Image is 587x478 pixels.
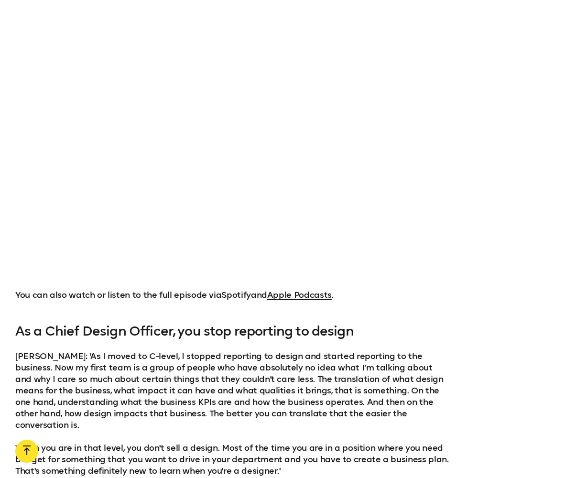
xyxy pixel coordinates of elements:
a: Spotify [221,290,251,300]
iframe: Chief Design Officer at citizenM on what she had to learn when she became a CDO | Claudia Abt [15,17,449,259]
a: Apple Podcasts [267,290,332,300]
p: You can also watch or listen to the full episode via and . [15,289,449,301]
p: When you are in that level, you don't sell a design. Most of the time you are in a position where... [15,442,449,477]
h3: As a Chief Design Officer, you stop reporting to design [15,324,449,339]
p: [PERSON_NAME]: 'As I moved to C-level, I stopped reporting to design and started reporting to the... [15,350,449,431]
